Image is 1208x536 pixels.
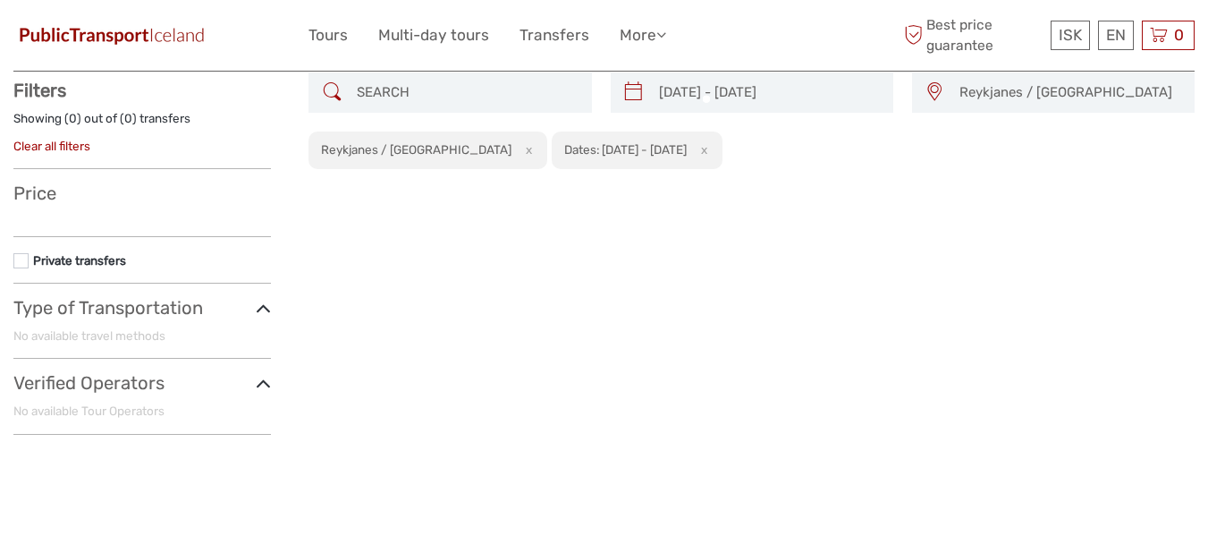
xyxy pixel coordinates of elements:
a: Tours [308,22,348,48]
a: Transfers [520,22,589,48]
label: 0 [69,110,77,127]
span: 0 [1171,26,1187,44]
a: Clear all filters [13,139,90,153]
h2: Reykjanes / [GEOGRAPHIC_DATA] [321,142,511,157]
span: No available travel methods [13,328,165,343]
div: Showing ( ) out of ( ) transfers [13,110,271,138]
div: EN [1098,21,1134,50]
h2: Dates: [DATE] - [DATE] [564,142,687,157]
span: No available Tour Operators [13,404,165,418]
button: Open LiveChat chat widget [206,28,227,49]
button: x [514,140,538,159]
p: We're away right now. Please check back later! [25,31,202,46]
input: SELECT DATES [652,77,884,108]
h3: Verified Operators [13,372,271,394]
input: SEARCH [350,77,582,108]
label: 0 [124,110,132,127]
strong: Filters [13,80,66,101]
button: x [689,140,714,159]
img: 649-6460f36e-8799-4323-b450-83d04da7ab63_logo_small.jpg [13,22,210,48]
span: ISK [1059,26,1082,44]
span: Best price guarantee [900,15,1046,55]
a: More [620,22,666,48]
a: Multi-day tours [378,22,489,48]
h3: Price [13,183,271,204]
h3: Type of Transportation [13,297,271,319]
button: Reykjanes / [GEOGRAPHIC_DATA] [951,78,1186,107]
a: Private transfers [33,253,126,268]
